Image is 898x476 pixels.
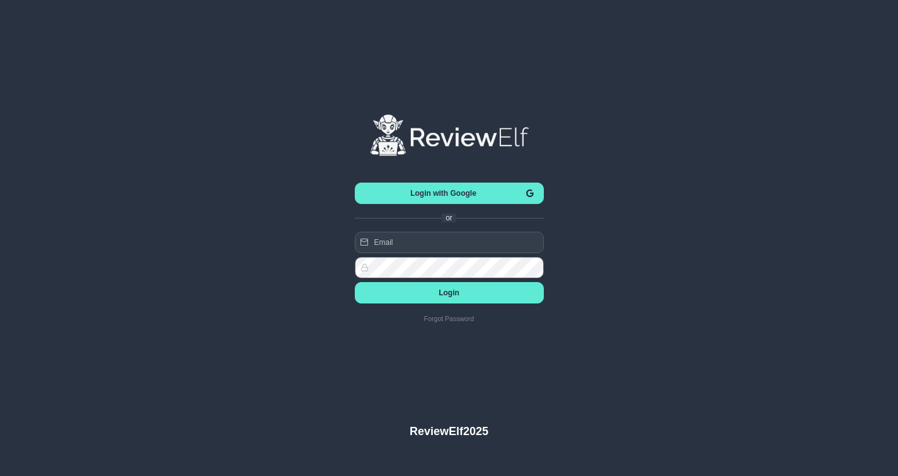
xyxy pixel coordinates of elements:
[446,213,452,222] span: or
[369,113,530,159] img: logo
[355,232,544,253] input: Email
[365,189,522,198] span: Login with Google
[355,282,544,303] button: Login
[410,424,488,438] h4: ReviewElf 2025
[365,288,534,297] span: Login
[355,183,544,204] button: Login with Google
[355,315,544,322] a: Forgot Password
